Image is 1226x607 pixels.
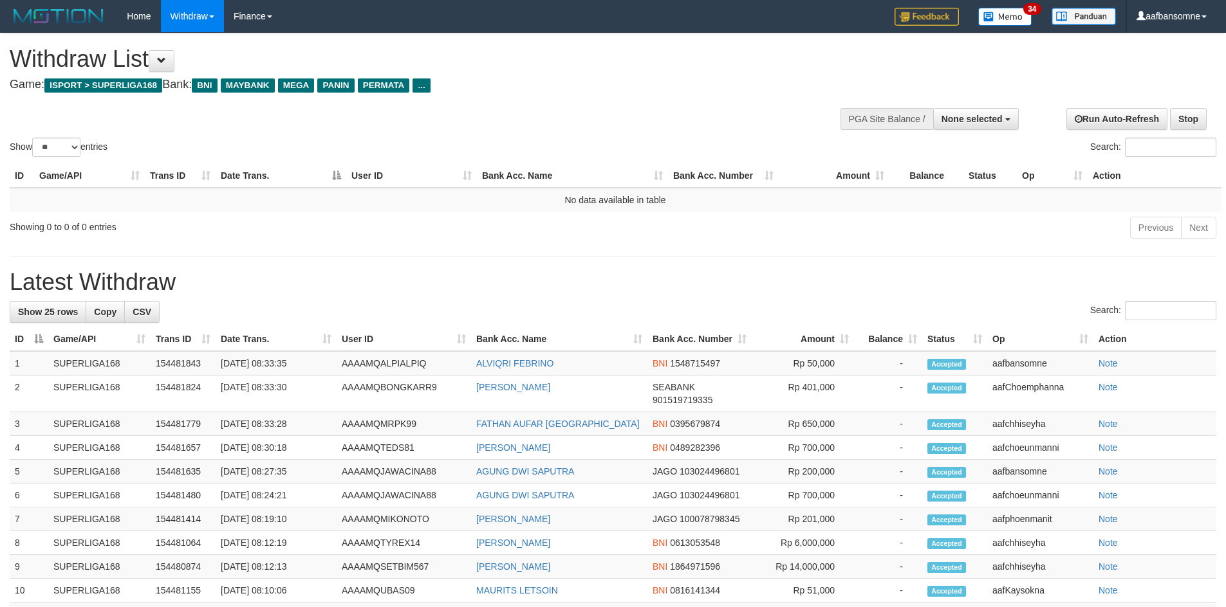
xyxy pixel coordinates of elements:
th: Amount: activate to sort column ascending [779,164,889,188]
a: Run Auto-Refresh [1066,108,1167,130]
td: 154481414 [151,507,216,531]
td: AAAAMQTEDS81 [337,436,471,460]
td: 8 [10,531,48,555]
th: Game/API: activate to sort column ascending [34,164,145,188]
a: AGUNG DWI SAPUTRA [476,466,574,476]
span: Accepted [927,359,966,370]
td: aafchoeunmanni [987,436,1093,460]
span: Accepted [927,443,966,454]
span: Copy 0489282396 to clipboard [670,442,720,453]
td: - [854,507,922,531]
span: PERMATA [358,78,410,93]
td: 154481635 [151,460,216,484]
td: [DATE] 08:27:35 [216,460,337,484]
td: 154481779 [151,412,216,436]
a: Note [1099,538,1118,548]
img: Button%20Memo.svg [978,8,1032,26]
td: 154480874 [151,555,216,579]
span: Copy 1548715497 to clipboard [670,358,720,368]
a: Copy [86,301,125,323]
span: PANIN [317,78,354,93]
td: SUPERLIGA168 [48,460,151,484]
th: Date Trans.: activate to sort column descending [216,164,346,188]
span: Copy [94,307,116,317]
td: AAAAMQBONGKARR9 [337,376,471,412]
input: Search: [1125,138,1216,157]
td: - [854,484,922,507]
th: Bank Acc. Number: activate to sort column ascending [647,327,752,351]
th: Bank Acc. Name: activate to sort column ascending [471,327,647,351]
td: Rp 201,000 [752,507,854,531]
td: AAAAMQJAWACINA88 [337,460,471,484]
a: FATHAN AUFAR [GEOGRAPHIC_DATA] [476,419,640,429]
th: Game/API: activate to sort column ascending [48,327,151,351]
td: Rp 14,000,000 [752,555,854,579]
td: Rp 200,000 [752,460,854,484]
td: - [854,555,922,579]
td: 154481657 [151,436,216,460]
a: Note [1099,358,1118,368]
span: JAGO [653,490,677,500]
td: Rp 700,000 [752,436,854,460]
span: CSV [133,307,151,317]
td: [DATE] 08:33:35 [216,351,337,376]
td: Rp 50,000 [752,351,854,376]
td: - [854,531,922,555]
td: 154481824 [151,376,216,412]
a: Note [1099,514,1118,524]
td: - [854,376,922,412]
img: Feedback.jpg [895,8,959,26]
th: Balance: activate to sort column ascending [854,327,922,351]
td: SUPERLIGA168 [48,351,151,376]
td: 154481843 [151,351,216,376]
label: Search: [1090,301,1216,320]
th: User ID: activate to sort column ascending [337,327,471,351]
span: Copy 0395679874 to clipboard [670,419,720,429]
th: Trans ID: activate to sort column ascending [151,327,216,351]
span: Accepted [927,491,966,502]
h1: Withdraw List [10,46,804,72]
a: ALVIQRI FEBRINO [476,358,553,368]
select: Showentries [32,138,80,157]
span: BNI [653,419,667,429]
span: MAYBANK [221,78,275,93]
td: aafbansomne [987,460,1093,484]
td: SUPERLIGA168 [48,555,151,579]
td: aafbansomne [987,351,1093,376]
label: Search: [1090,138,1216,157]
td: AAAAMQMRPK99 [337,412,471,436]
th: Amount: activate to sort column ascending [752,327,854,351]
th: Status [963,164,1017,188]
td: Rp 700,000 [752,484,854,507]
td: [DATE] 08:33:28 [216,412,337,436]
th: Op: activate to sort column ascending [987,327,1093,351]
td: SUPERLIGA168 [48,376,151,412]
th: Status: activate to sort column ascending [922,327,987,351]
span: Accepted [927,419,966,430]
th: Date Trans.: activate to sort column ascending [216,327,337,351]
span: Accepted [927,538,966,549]
span: BNI [653,561,667,572]
td: 154481064 [151,531,216,555]
span: Copy 1864971596 to clipboard [670,561,720,572]
td: aafphoenmanit [987,507,1093,531]
a: Note [1099,442,1118,453]
td: Rp 51,000 [752,579,854,602]
td: 10 [10,579,48,602]
td: - [854,412,922,436]
td: SUPERLIGA168 [48,412,151,436]
span: JAGO [653,466,677,476]
td: aafKaysokna [987,579,1093,602]
td: [DATE] 08:12:13 [216,555,337,579]
td: - [854,460,922,484]
th: Bank Acc. Name: activate to sort column ascending [477,164,668,188]
td: SUPERLIGA168 [48,531,151,555]
td: aafChoemphanna [987,376,1093,412]
th: Trans ID: activate to sort column ascending [145,164,216,188]
td: 5 [10,460,48,484]
a: [PERSON_NAME] [476,561,550,572]
span: BNI [653,442,667,453]
th: ID [10,164,34,188]
th: ID: activate to sort column descending [10,327,48,351]
td: [DATE] 08:33:30 [216,376,337,412]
